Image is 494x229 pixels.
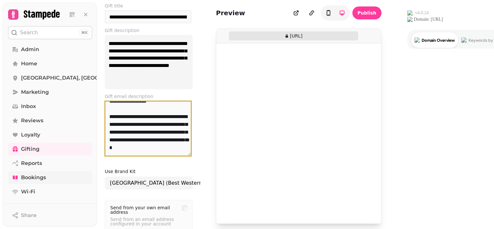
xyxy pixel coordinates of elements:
[224,43,373,224] iframe: branding-frame
[21,88,49,96] span: Marketing
[21,46,39,53] span: Admin
[322,6,335,19] button: toggle-phone
[8,43,92,56] a: Admin
[21,60,37,68] span: Home
[20,29,38,37] p: Search
[21,188,35,196] span: Wi-Fi
[110,214,178,226] p: Send from an email address configured in your account
[8,157,92,170] a: Reports
[110,179,204,187] p: [GEOGRAPHIC_DATA] (Best Western)
[105,3,193,9] label: Gift title
[21,212,37,219] span: Share
[8,209,92,222] button: Share
[352,6,381,19] button: Publish
[358,11,376,15] span: Publish
[8,128,92,141] a: Loyalty
[8,100,92,113] a: Inbox
[80,29,89,36] div: ⌘K
[8,57,92,70] a: Home
[8,114,92,127] a: Reviews
[21,117,43,125] span: Reviews
[8,171,92,184] a: Bookings
[8,86,92,99] a: Marketing
[21,131,40,139] span: Loyalty
[21,103,36,110] span: Inbox
[105,93,193,100] label: Gift email description
[21,74,139,82] span: [GEOGRAPHIC_DATA], [GEOGRAPHIC_DATA]
[21,159,42,167] span: Reports
[105,27,193,34] label: Gift description
[21,145,39,153] span: Gifting
[8,26,92,39] button: Search⌘K
[105,169,135,174] label: Use Brand Kit
[216,8,245,17] h2: Preview
[336,6,349,19] button: toggle-phone
[8,143,92,156] a: Gifting
[21,174,46,181] span: Bookings
[8,185,92,198] a: Wi-Fi
[290,33,303,39] p: [URL]
[110,205,170,215] label: Send from your own email address
[8,71,92,84] a: [GEOGRAPHIC_DATA], [GEOGRAPHIC_DATA]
